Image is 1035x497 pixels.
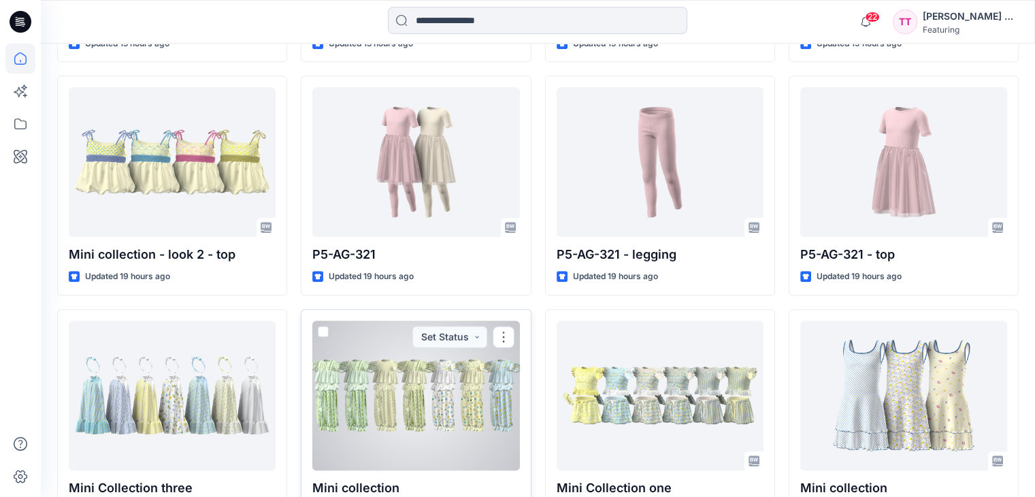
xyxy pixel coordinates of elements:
p: Mini collection - look 2 - top [69,245,276,264]
p: P5-AG-321 - legging [557,245,763,264]
p: P5-AG-321 - top [800,245,1007,264]
p: P5-AG-321 [312,245,519,264]
p: Updated 19 hours ago [573,270,658,284]
a: Mini collection - look 2 - top [69,87,276,237]
a: P5-AG-321 - top [800,87,1007,237]
a: P5-AG-321 - legging [557,87,763,237]
a: Mini collection [312,321,519,470]
p: Updated 19 hours ago [329,270,414,284]
a: Mini Collection one [557,321,763,470]
a: Mini Collection three [69,321,276,470]
div: Featuring [923,25,1018,35]
a: P5-AG-321 [312,87,519,237]
span: 22 [865,12,880,22]
p: Updated 19 hours ago [85,270,170,284]
p: Updated 19 hours ago [817,270,902,284]
div: [PERSON_NAME] Do Thi [923,8,1018,25]
div: TT [893,10,917,34]
a: Mini collection [800,321,1007,470]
